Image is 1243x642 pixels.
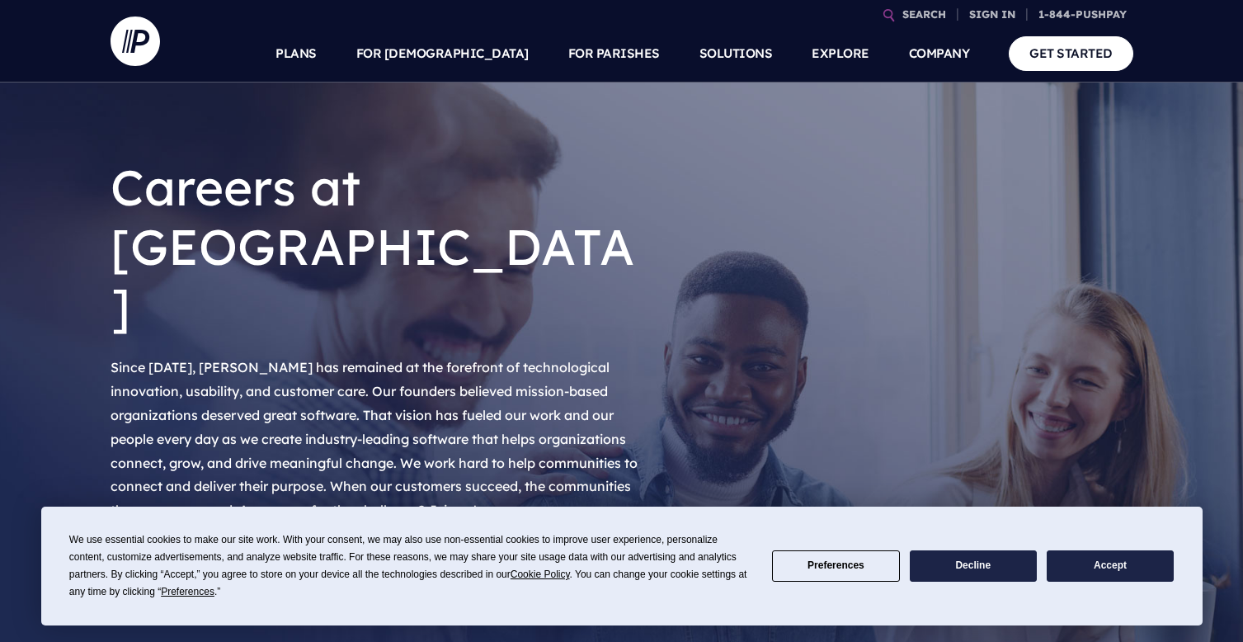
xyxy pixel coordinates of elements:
[356,25,529,83] a: FOR [DEMOGRAPHIC_DATA]
[111,359,638,518] span: Since [DATE], [PERSON_NAME] has remained at the forefront of technological innovation, usability,...
[161,586,214,597] span: Preferences
[699,25,773,83] a: SOLUTIONS
[909,25,970,83] a: COMPANY
[910,550,1037,583] button: Decline
[511,569,570,580] span: Cookie Policy
[568,25,660,83] a: FOR PARISHES
[812,25,869,83] a: EXPLORE
[1009,36,1133,70] a: GET STARTED
[275,25,317,83] a: PLANS
[111,144,647,349] h1: Careers at [GEOGRAPHIC_DATA]
[41,507,1203,625] div: Cookie Consent Prompt
[69,531,752,601] div: We use essential cookies to make our site work. With your consent, we may also use non-essential ...
[772,550,899,583] button: Preferences
[1047,550,1174,583] button: Accept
